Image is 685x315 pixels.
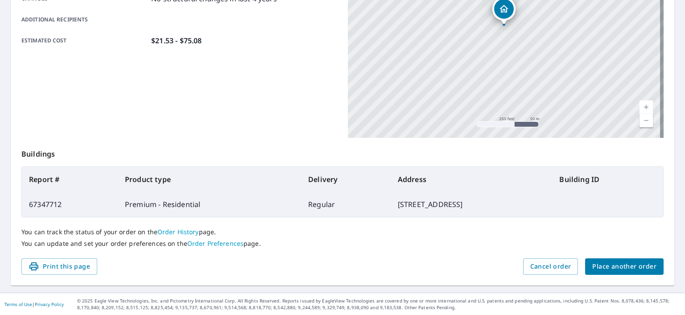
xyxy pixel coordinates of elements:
td: Premium - Residential [118,192,301,217]
a: Order Preferences [187,239,243,248]
td: 67347712 [22,192,118,217]
p: Buildings [21,138,664,166]
p: | [4,302,64,307]
p: You can track the status of your order on the page. [21,228,664,236]
th: Product type [118,167,301,192]
p: © 2025 Eagle View Technologies, Inc. and Pictometry International Corp. All Rights Reserved. Repo... [77,298,681,311]
p: You can update and set your order preferences on the page. [21,240,664,248]
td: Regular [301,192,391,217]
a: Current Level 17, Zoom Out [640,114,653,127]
button: Place another order [585,258,664,275]
a: Terms of Use [4,301,32,307]
a: Privacy Policy [35,301,64,307]
span: Print this page [29,261,90,272]
th: Report # [22,167,118,192]
span: Place another order [592,261,656,272]
p: Estimated cost [21,35,148,46]
button: Cancel order [523,258,578,275]
p: $21.53 - $75.08 [151,35,202,46]
th: Delivery [301,167,391,192]
p: Additional recipients [21,16,148,24]
th: Address [391,167,553,192]
span: Cancel order [530,261,571,272]
th: Building ID [552,167,663,192]
a: Current Level 17, Zoom In [640,100,653,114]
td: [STREET_ADDRESS] [391,192,553,217]
button: Print this page [21,258,97,275]
a: Order History [157,228,199,236]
